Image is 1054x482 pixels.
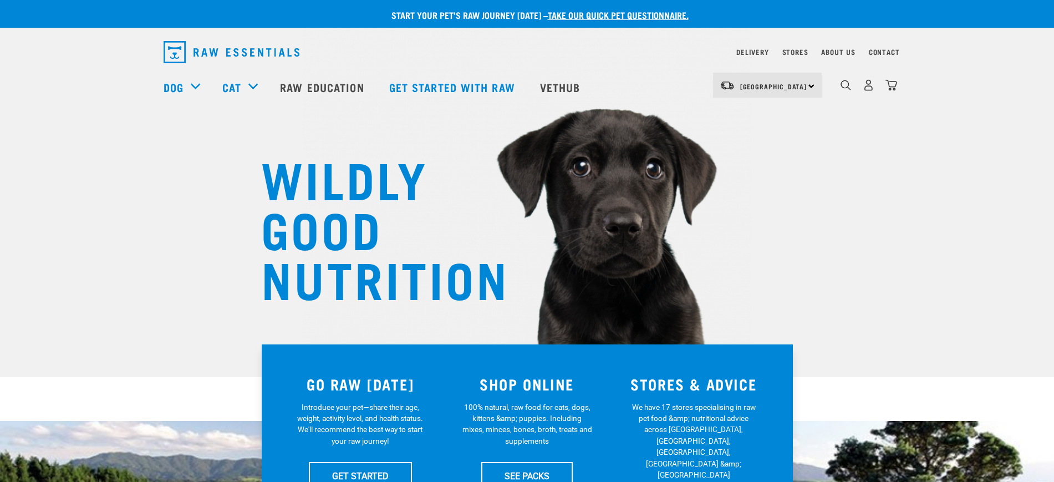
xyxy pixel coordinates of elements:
a: take our quick pet questionnaire. [548,12,689,17]
a: Stores [782,50,808,54]
span: [GEOGRAPHIC_DATA] [740,84,807,88]
img: home-icon@2x.png [885,79,897,91]
a: Cat [222,79,241,95]
img: van-moving.png [720,80,735,90]
a: Raw Education [269,65,378,109]
a: Vethub [529,65,594,109]
a: Get started with Raw [378,65,529,109]
p: We have 17 stores specialising in raw pet food &amp; nutritional advice across [GEOGRAPHIC_DATA],... [629,402,759,481]
nav: dropdown navigation [155,37,900,68]
h3: STORES & ADVICE [617,376,771,393]
a: Delivery [736,50,768,54]
img: Raw Essentials Logo [164,41,299,63]
h1: WILDLY GOOD NUTRITION [261,153,483,302]
h3: SHOP ONLINE [450,376,604,393]
img: home-icon-1@2x.png [841,80,851,90]
h3: GO RAW [DATE] [284,376,437,393]
p: Introduce your pet—share their age, weight, activity level, and health status. We'll recommend th... [295,402,425,447]
a: About Us [821,50,855,54]
a: Contact [869,50,900,54]
p: 100% natural, raw food for cats, dogs, kittens &amp; puppies. Including mixes, minces, bones, bro... [462,402,592,447]
a: Dog [164,79,184,95]
img: user.png [863,79,874,91]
